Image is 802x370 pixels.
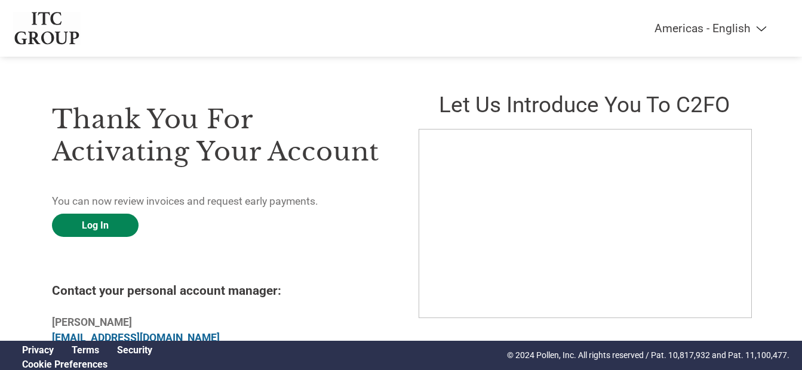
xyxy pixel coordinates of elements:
p: © 2024 Pollen, Inc. All rights reserved / Pat. 10,817,932 and Pat. 11,100,477. [507,349,789,362]
h4: Contact your personal account manager: [52,283,384,298]
a: Cookie Preferences, opens a dedicated popup modal window [22,359,107,370]
p: You can now review invoices and request early payments. [52,193,384,209]
b: [PERSON_NAME] [52,316,132,328]
h3: Thank you for activating your account [52,103,384,168]
h2: Let us introduce you to C2FO [419,92,751,118]
a: [EMAIL_ADDRESS][DOMAIN_NAME] [52,332,220,344]
a: Log In [52,214,139,237]
div: Open Cookie Preferences Modal [13,359,161,370]
a: Terms [72,344,99,356]
iframe: C2FO Introduction Video [419,129,752,318]
a: Privacy [22,344,54,356]
img: ITC Group [13,12,81,45]
a: Security [117,344,152,356]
